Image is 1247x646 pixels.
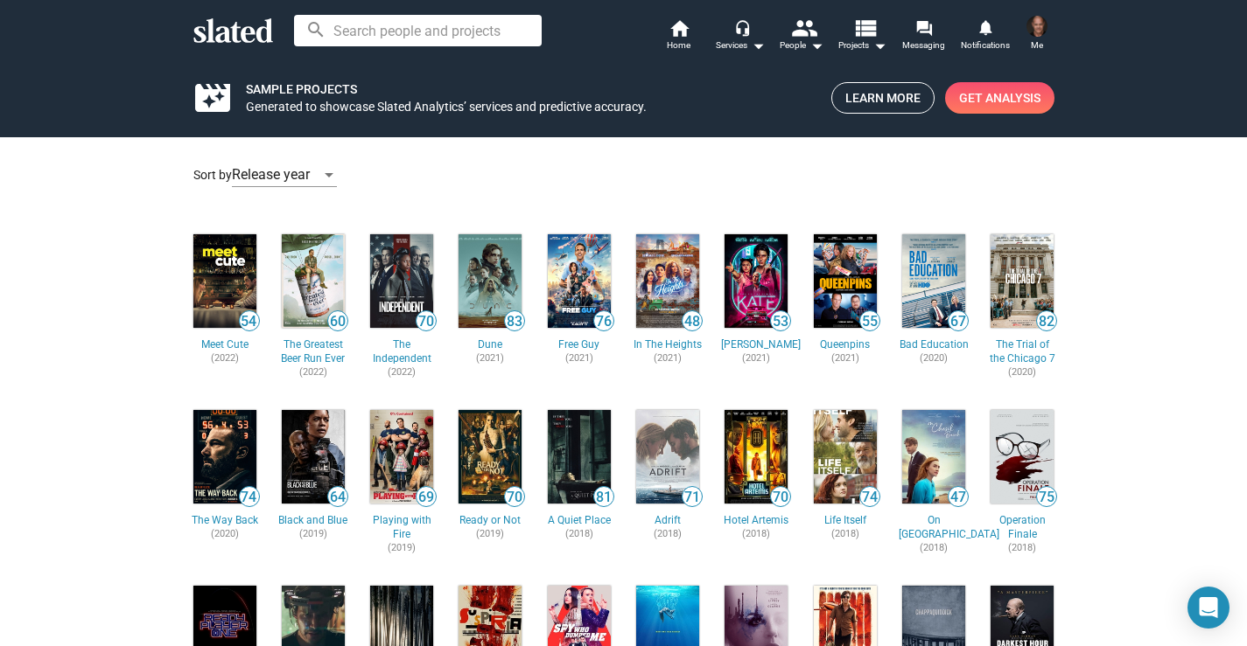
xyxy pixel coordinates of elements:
button: Pablo ThomasMe [1016,12,1058,58]
a: Life Itself [810,406,880,507]
img: Free Guy [548,234,611,328]
span: (2020) [987,366,1057,379]
span: Free Guy [544,338,614,352]
mat-icon: arrow_drop_down [747,35,768,56]
a: The Independent(2022) [367,338,437,379]
span: (2021) [455,352,525,365]
span: Playing with Fire [367,514,437,542]
span: (2021) [633,352,703,365]
a: Operation Finale [987,406,1057,507]
a: Free Guy [544,231,614,331]
span: (2018) [721,528,791,541]
span: [PERSON_NAME] [721,338,791,352]
a: In The Heights [633,231,703,331]
span: Adrift [633,514,703,528]
span: 74 [240,489,259,506]
a: On Chesil Beach [899,406,969,507]
span: (2021) [544,352,614,365]
div: Services [716,35,765,56]
a: Black and Blue [278,406,348,507]
a: The Trial of the Chicago 7 [987,231,1057,331]
span: The Greatest Beer Run Ever [278,338,348,366]
img: Black and Blue [282,410,345,504]
input: Search people and projects [294,15,542,46]
a: A Quiet Place [544,406,614,507]
span: 67 [949,313,968,330]
span: 69 [417,489,436,506]
span: The Independent [367,338,437,366]
a: The Way Back(2020) [190,514,260,541]
div: Sample Projects [246,78,817,98]
button: Projects [832,17,893,56]
img: In The Heights [636,234,699,328]
span: 60 [328,313,347,330]
a: Bad Education [899,231,969,331]
mat-icon: headset_mic [734,19,750,35]
a: Playing with Fire(2019) [367,514,437,555]
mat-icon: people [790,15,816,40]
span: (2018) [544,528,614,541]
a: Playing with Fire [367,406,437,507]
a: Ready or Not [455,406,525,507]
img: Playing with Fire [370,410,433,504]
span: Learn More [845,83,921,113]
a: Free Guy(2021) [544,338,614,365]
span: Operation Finale [987,514,1057,542]
span: 64 [328,489,347,506]
a: Adrift(2018) [633,514,703,541]
img: Pablo Thomas [1026,16,1047,37]
a: The Independent [367,231,437,331]
span: In The Heights [633,338,703,352]
img: Operation Finale [991,410,1054,504]
span: (2022) [190,352,260,365]
span: (2021) [721,352,791,365]
a: Dune [455,231,525,331]
span: Queenpins [810,338,880,352]
span: 70 [417,313,436,330]
span: (2019) [278,528,348,541]
a: Queenpins [810,231,880,331]
img: On Chesil Beach [902,410,965,504]
a: On [GEOGRAPHIC_DATA](2018) [899,514,969,555]
a: In The Heights(2021) [633,338,703,365]
a: The Greatest Beer Run Ever(2022) [278,338,348,379]
span: (2020) [190,528,260,541]
img: The Trial of the Chicago 7 [991,234,1054,328]
a: Kate [721,231,791,331]
span: 54 [240,313,259,330]
span: 82 [1037,313,1056,330]
div: Open Intercom Messenger [1187,587,1229,629]
a: Black and Blue(2019) [278,514,348,541]
img: Bad Education [902,234,965,328]
img: Ready or Not [459,410,522,504]
img: Adrift [636,410,699,504]
a: Ready or Not(2019) [455,514,525,541]
mat-icon: notifications [977,18,993,35]
a: Home [648,17,710,56]
span: (2022) [278,366,348,379]
span: (2018) [810,528,880,541]
img: Queenpins [814,234,877,328]
span: Black and Blue [278,514,348,528]
img: The Independent [370,234,433,328]
a: [PERSON_NAME](2021) [721,338,791,365]
a: Hotel Artemis [721,406,791,507]
a: Operation Finale(2018) [987,514,1057,555]
span: 47 [949,489,968,506]
mat-icon: home [669,17,690,38]
span: On [GEOGRAPHIC_DATA] [899,514,969,542]
span: 76 [594,313,613,330]
span: Notifications [961,35,1010,56]
a: Meet Cute [190,231,260,331]
div: People [780,35,823,56]
span: (2019) [455,528,525,541]
span: 83 [505,313,524,330]
span: 81 [594,489,613,506]
img: Kate [725,234,788,328]
a: Meet Cute(2022) [190,338,260,365]
mat-icon: view_list [851,15,877,40]
a: A Quiet Place(2018) [544,514,614,541]
span: Bad Education [899,338,969,352]
span: Messaging [902,35,945,56]
mat-icon: forum [915,19,932,36]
